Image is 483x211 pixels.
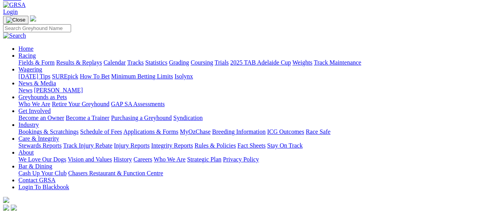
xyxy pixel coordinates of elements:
a: Purchasing a Greyhound [111,115,172,121]
div: Wagering [18,73,480,80]
div: News & Media [18,87,480,94]
input: Search [3,24,71,32]
a: Industry [18,121,39,128]
a: ICG Outcomes [267,128,304,135]
a: Injury Reports [114,142,149,149]
a: How To Bet [80,73,110,80]
a: Chasers Restaurant & Function Centre [68,170,163,176]
a: Stewards Reports [18,142,61,149]
img: Search [3,32,26,39]
a: About [18,149,34,156]
a: Bar & Dining [18,163,52,169]
a: Stay On Track [267,142,302,149]
a: [PERSON_NAME] [34,87,83,93]
a: Strategic Plan [187,156,221,163]
a: We Love Our Dogs [18,156,66,163]
a: [DATE] Tips [18,73,50,80]
a: Become a Trainer [66,115,110,121]
a: Isolynx [174,73,193,80]
a: Fact Sheets [237,142,266,149]
a: Minimum Betting Limits [111,73,173,80]
a: Contact GRSA [18,177,55,183]
a: Calendar [103,59,126,66]
a: Retire Your Greyhound [52,101,110,107]
a: MyOzChase [180,128,211,135]
a: Get Involved [18,108,51,114]
a: Schedule of Fees [80,128,122,135]
div: Get Involved [18,115,480,121]
div: Care & Integrity [18,142,480,149]
a: Trials [214,59,229,66]
img: facebook.svg [3,204,9,211]
img: Close [6,17,25,23]
a: Home [18,45,33,52]
a: Who We Are [154,156,186,163]
div: About [18,156,480,163]
a: Who We Are [18,101,50,107]
img: logo-grsa-white.png [3,197,9,203]
a: Statistics [145,59,168,66]
a: News [18,87,32,93]
a: Racing [18,52,36,59]
a: Grading [169,59,189,66]
a: Vision and Values [68,156,112,163]
img: twitter.svg [11,204,17,211]
a: Wagering [18,66,42,73]
a: Login [3,8,18,15]
a: Weights [292,59,312,66]
img: GRSA [3,2,26,8]
a: Login To Blackbook [18,184,69,190]
img: logo-grsa-white.png [30,15,36,22]
button: Toggle navigation [3,16,28,24]
a: Become an Owner [18,115,64,121]
div: Greyhounds as Pets [18,101,480,108]
a: Careers [133,156,152,163]
a: Integrity Reports [151,142,193,149]
a: Syndication [173,115,202,121]
a: Greyhounds as Pets [18,94,67,100]
a: GAP SA Assessments [111,101,165,107]
a: Bookings & Scratchings [18,128,78,135]
a: Coursing [191,59,213,66]
div: Racing [18,59,480,66]
a: Privacy Policy [223,156,259,163]
a: History [113,156,132,163]
a: 2025 TAB Adelaide Cup [230,59,291,66]
a: Applications & Forms [123,128,178,135]
a: Track Maintenance [314,59,361,66]
div: Bar & Dining [18,170,480,177]
a: Track Injury Rebate [63,142,112,149]
a: News & Media [18,80,56,86]
a: Care & Integrity [18,135,59,142]
a: Results & Replays [56,59,102,66]
a: Tracks [127,59,144,66]
a: Rules & Policies [194,142,236,149]
a: Fields & Form [18,59,55,66]
a: Cash Up Your Club [18,170,66,176]
a: Breeding Information [212,128,266,135]
a: SUREpick [52,73,78,80]
div: Industry [18,128,480,135]
a: Race Safe [305,128,330,135]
